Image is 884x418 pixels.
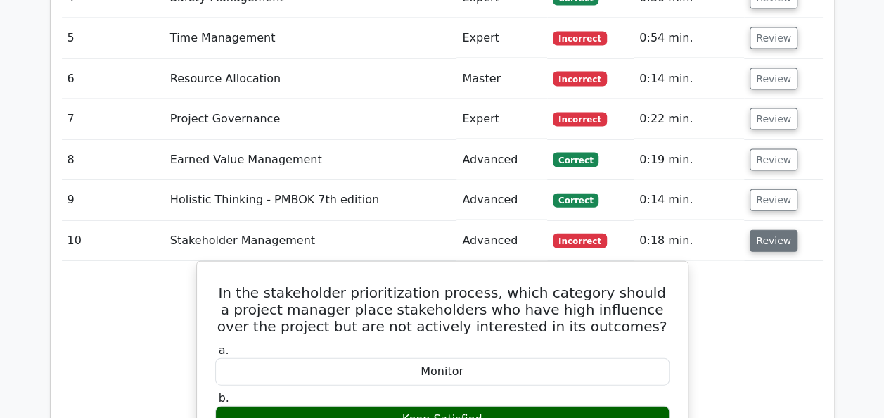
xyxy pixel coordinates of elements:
td: Expert [456,99,547,139]
span: a. [219,343,229,357]
td: Advanced [456,180,547,220]
span: b. [219,391,229,405]
button: Review [750,108,797,130]
td: Earned Value Management [165,140,456,180]
td: Stakeholder Management [165,221,456,261]
td: 7 [62,99,165,139]
span: Incorrect [553,113,607,127]
td: 0:14 min. [634,180,744,220]
td: Holistic Thinking - PMBOK 7th edition [165,180,456,220]
button: Review [750,230,797,252]
span: Correct [553,153,598,167]
td: 5 [62,18,165,58]
span: Incorrect [553,72,607,86]
h5: In the stakeholder prioritization process, which category should a project manager place stakehol... [214,284,671,335]
span: Incorrect [553,234,607,248]
td: 0:22 min. [634,99,744,139]
td: 0:19 min. [634,140,744,180]
button: Review [750,189,797,211]
span: Correct [553,194,598,208]
td: 6 [62,59,165,99]
td: Expert [456,18,547,58]
td: 8 [62,140,165,180]
div: Monitor [215,358,670,386]
td: 0:18 min. [634,221,744,261]
td: 10 [62,221,165,261]
td: 0:14 min. [634,59,744,99]
button: Review [750,149,797,171]
td: Resource Allocation [165,59,456,99]
td: Master [456,59,547,99]
td: Advanced [456,140,547,180]
button: Review [750,68,797,90]
span: Incorrect [553,32,607,46]
button: Review [750,27,797,49]
td: Time Management [165,18,456,58]
td: Project Governance [165,99,456,139]
td: Advanced [456,221,547,261]
td: 0:54 min. [634,18,744,58]
td: 9 [62,180,165,220]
